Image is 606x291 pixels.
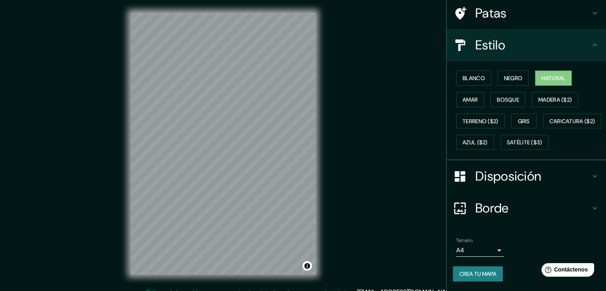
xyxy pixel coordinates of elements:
font: Borde [475,200,509,216]
font: Azul ($2) [463,139,488,146]
div: Disposición [447,160,606,192]
button: Activar o desactivar atribución [302,261,312,271]
button: Terreno ($2) [456,114,505,129]
font: Blanco [463,75,485,82]
button: Amar [456,92,484,107]
font: Tamaño [456,237,473,244]
button: Bosque [490,92,526,107]
font: Negro [504,75,523,82]
button: Madera ($2) [532,92,578,107]
font: Madera ($2) [538,96,572,103]
font: Amar [463,96,478,103]
font: Caricatura ($2) [549,118,595,125]
font: Patas [475,5,507,22]
button: Negro [498,71,529,86]
font: Crea tu mapa [459,270,496,277]
canvas: Mapa [131,13,316,275]
iframe: Lanzador de widgets de ayuda [535,260,597,282]
font: Estilo [475,37,505,53]
button: Crea tu mapa [453,266,503,281]
font: Gris [518,118,530,125]
font: Natural [541,75,565,82]
font: Disposición [475,168,541,185]
font: Bosque [497,96,519,103]
button: Gris [511,114,537,129]
div: A4 [456,244,504,257]
div: Estilo [447,29,606,61]
font: Satélite ($3) [507,139,542,146]
font: A4 [456,246,464,254]
div: Borde [447,192,606,224]
button: Caricatura ($2) [543,114,602,129]
button: Azul ($2) [456,135,494,150]
button: Satélite ($3) [500,135,549,150]
font: Terreno ($2) [463,118,498,125]
button: Natural [535,71,572,86]
button: Blanco [456,71,491,86]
